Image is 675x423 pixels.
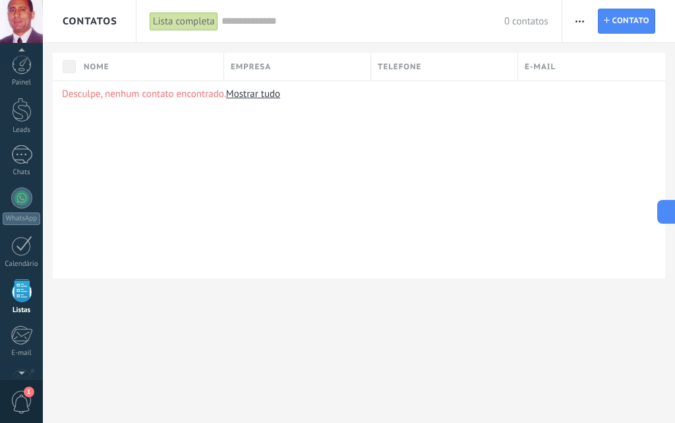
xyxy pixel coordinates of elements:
span: E-mail [525,61,556,73]
div: Painel [3,79,41,87]
button: Mais [570,9,589,34]
span: Nome [84,61,109,73]
span: Empresa [231,61,271,73]
span: Contato [612,9,649,33]
span: 0 contatos [504,15,548,28]
span: 1 [24,387,34,397]
div: Lista completa [150,12,218,31]
span: Telefone [378,61,421,73]
a: Mostrar tudo [226,88,280,100]
div: Chats [3,168,41,177]
div: WhatsApp [3,212,40,225]
div: E-mail [3,349,41,358]
div: Calendário [3,260,41,269]
a: Contato [598,9,655,34]
div: Leads [3,126,41,135]
div: Listas [3,306,41,315]
p: Desculpe, nenhum contato encontrado. [62,88,656,100]
span: Contatos [63,15,117,28]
